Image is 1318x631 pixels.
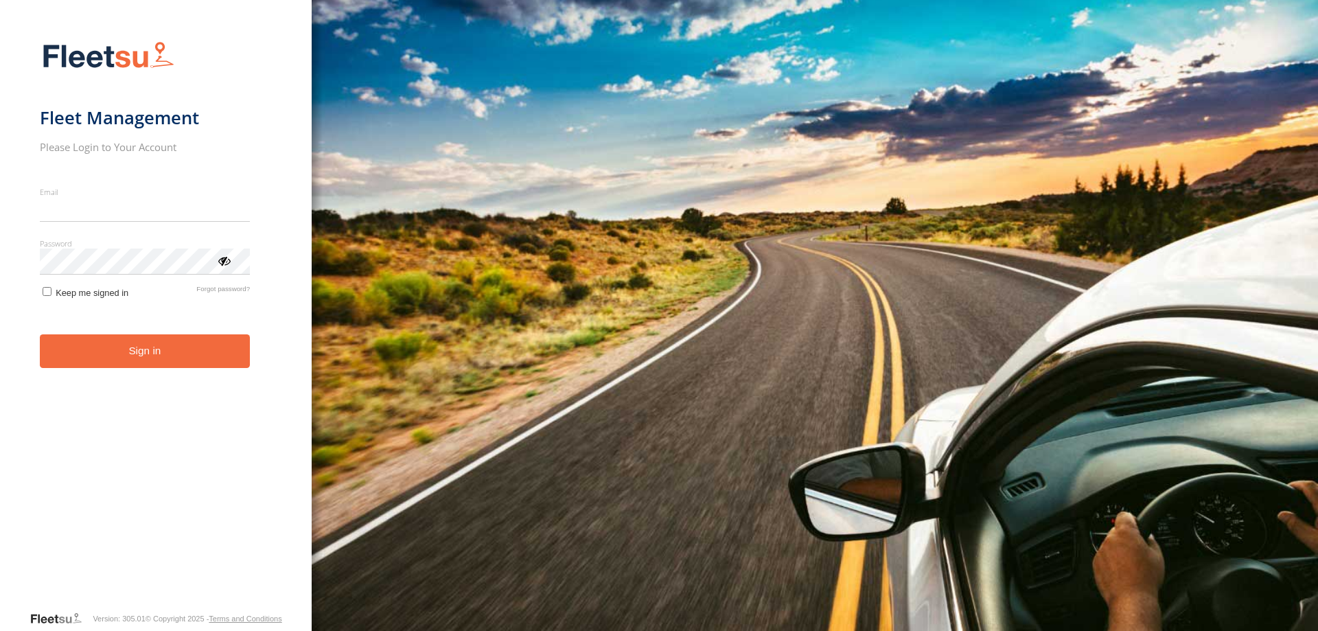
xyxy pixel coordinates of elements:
[40,140,251,154] h2: Please Login to Your Account
[217,253,231,267] div: ViewPassword
[209,615,281,623] a: Terms and Conditions
[43,287,51,296] input: Keep me signed in
[40,38,177,73] img: Fleetsu
[146,615,282,623] div: © Copyright 2025 -
[40,33,273,610] form: main
[56,288,128,298] span: Keep me signed in
[196,285,250,298] a: Forgot password?
[30,612,93,626] a: Visit our Website
[40,334,251,368] button: Sign in
[93,615,145,623] div: Version: 305.01
[40,238,251,249] label: Password
[40,106,251,129] h1: Fleet Management
[40,187,251,197] label: Email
